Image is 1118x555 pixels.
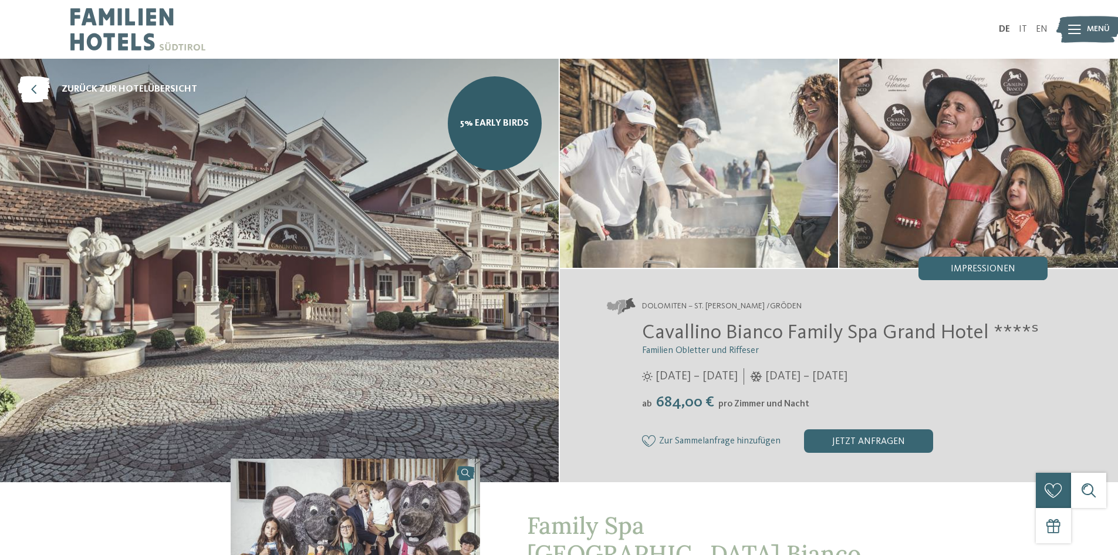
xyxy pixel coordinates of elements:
a: DE [999,25,1010,34]
div: jetzt anfragen [804,429,933,453]
a: zurück zur Hotelübersicht [18,76,197,103]
img: Im Familienhotel in St. Ulrich in Gröden wunschlos glücklich [839,59,1118,268]
span: Dolomiten – St. [PERSON_NAME] /Gröden [642,301,802,312]
img: Im Familienhotel in St. Ulrich in Gröden wunschlos glücklich [560,59,839,268]
span: zurück zur Hotelübersicht [62,83,197,96]
span: [DATE] – [DATE] [765,368,847,385]
span: Familien Obletter und Riffeser [642,346,759,355]
a: 5% Early Birds [448,76,542,170]
i: Öffnungszeiten im Winter [750,371,762,382]
a: IT [1019,25,1027,34]
span: Menü [1087,23,1110,35]
span: [DATE] – [DATE] [656,368,738,385]
a: EN [1036,25,1048,34]
span: Impressionen [951,264,1015,274]
span: 684,00 € [653,395,717,410]
span: ab [642,399,652,409]
span: Zur Sammelanfrage hinzufügen [659,436,781,447]
span: 5% Early Birds [460,117,529,130]
span: pro Zimmer und Nacht [718,399,809,409]
span: Cavallino Bianco Family Spa Grand Hotel ****ˢ [642,322,1039,343]
i: Öffnungszeiten im Sommer [642,371,653,382]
